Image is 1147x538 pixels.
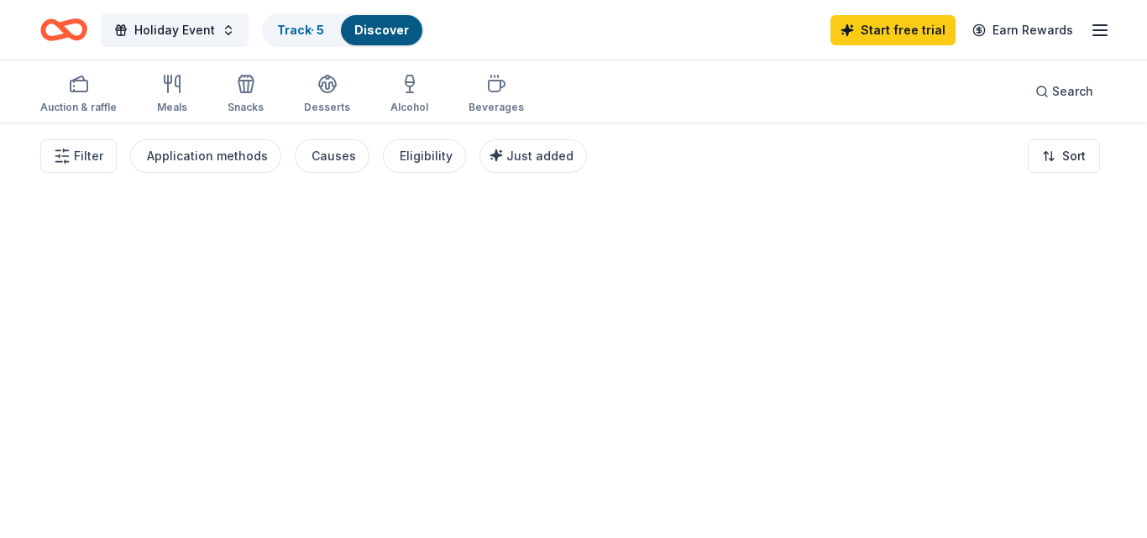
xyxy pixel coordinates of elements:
[74,146,103,166] span: Filter
[304,101,350,114] div: Desserts
[390,101,428,114] div: Alcohol
[277,23,324,37] a: Track· 5
[506,149,573,163] span: Just added
[130,139,281,173] button: Application methods
[962,15,1083,45] a: Earn Rewards
[1028,139,1100,173] button: Sort
[1062,146,1086,166] span: Sort
[228,67,264,123] button: Snacks
[1052,81,1093,102] span: Search
[101,13,249,47] button: Holiday Event
[830,15,956,45] a: Start free trial
[469,67,524,123] button: Beverages
[390,67,428,123] button: Alcohol
[354,23,409,37] a: Discover
[479,139,587,173] button: Just added
[295,139,369,173] button: Causes
[157,101,187,114] div: Meals
[262,13,424,47] button: Track· 5Discover
[469,101,524,114] div: Beverages
[312,146,356,166] div: Causes
[40,139,117,173] button: Filter
[157,67,187,123] button: Meals
[40,10,87,50] a: Home
[40,67,117,123] button: Auction & raffle
[134,20,215,40] span: Holiday Event
[383,139,466,173] button: Eligibility
[304,67,350,123] button: Desserts
[400,146,453,166] div: Eligibility
[1022,75,1107,108] button: Search
[147,146,268,166] div: Application methods
[40,101,117,114] div: Auction & raffle
[228,101,264,114] div: Snacks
